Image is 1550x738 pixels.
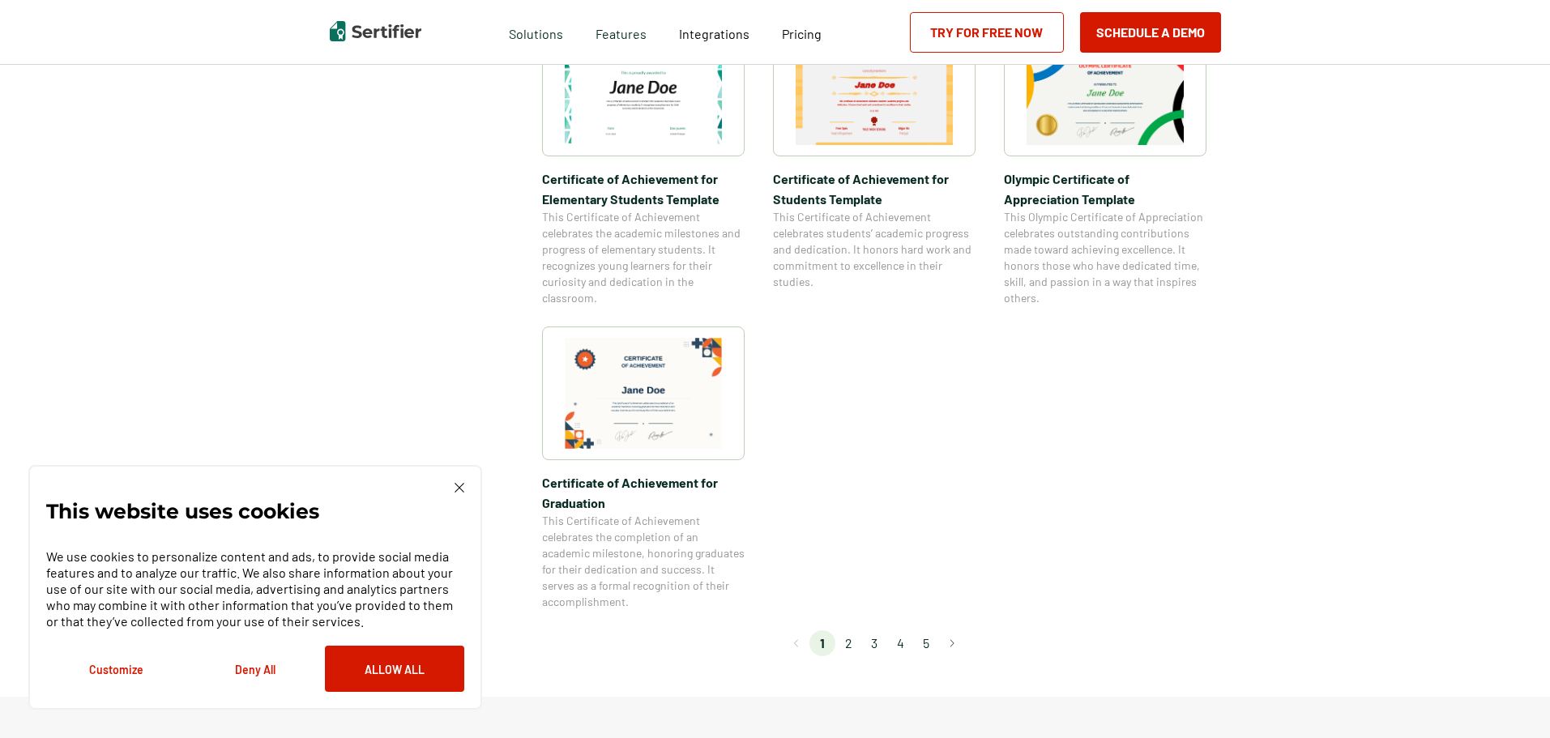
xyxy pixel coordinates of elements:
[1004,169,1206,209] span: Olympic Certificate of Appreciation​ Template
[330,21,421,41] img: Sertifier | Digital Credentialing Platform
[542,23,745,306] a: Certificate of Achievement for Elementary Students TemplateCertificate of Achievement for Element...
[939,630,965,656] button: Go to next page
[325,646,464,692] button: Allow All
[1027,34,1184,145] img: Olympic Certificate of Appreciation​ Template
[1004,23,1206,306] a: Olympic Certificate of Appreciation​ TemplateOlympic Certificate of Appreciation​ TemplateThis Ol...
[509,22,563,42] span: Solutions
[596,22,647,42] span: Features
[773,169,976,209] span: Certificate of Achievement for Students Template
[565,34,722,145] img: Certificate of Achievement for Elementary Students Template
[46,646,186,692] button: Customize
[913,630,939,656] li: page 5
[910,12,1064,53] a: Try for Free Now
[679,22,749,42] a: Integrations
[887,630,913,656] li: page 4
[861,630,887,656] li: page 3
[542,472,745,513] span: Certificate of Achievement for Graduation
[773,23,976,306] a: Certificate of Achievement for Students TemplateCertificate of Achievement for Students TemplateT...
[542,209,745,306] span: This Certificate of Achievement celebrates the academic milestones and progress of elementary stu...
[1004,209,1206,306] span: This Olympic Certificate of Appreciation celebrates outstanding contributions made toward achievi...
[835,630,861,656] li: page 2
[186,646,325,692] button: Deny All
[542,513,745,610] span: This Certificate of Achievement celebrates the completion of an academic milestone, honoring grad...
[46,548,464,629] p: We use cookies to personalize content and ads, to provide social media features and to analyze ou...
[455,483,464,493] img: Cookie Popup Close
[1080,12,1221,53] button: Schedule a Demo
[773,209,976,290] span: This Certificate of Achievement celebrates students’ academic progress and dedication. It honors ...
[46,503,319,519] p: This website uses cookies
[679,26,749,41] span: Integrations
[542,326,745,610] a: Certificate of Achievement for GraduationCertificate of Achievement for GraduationThis Certificat...
[782,22,822,42] a: Pricing
[782,26,822,41] span: Pricing
[796,34,953,145] img: Certificate of Achievement for Students Template
[809,630,835,656] li: page 1
[784,630,809,656] button: Go to previous page
[565,338,722,449] img: Certificate of Achievement for Graduation
[542,169,745,209] span: Certificate of Achievement for Elementary Students Template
